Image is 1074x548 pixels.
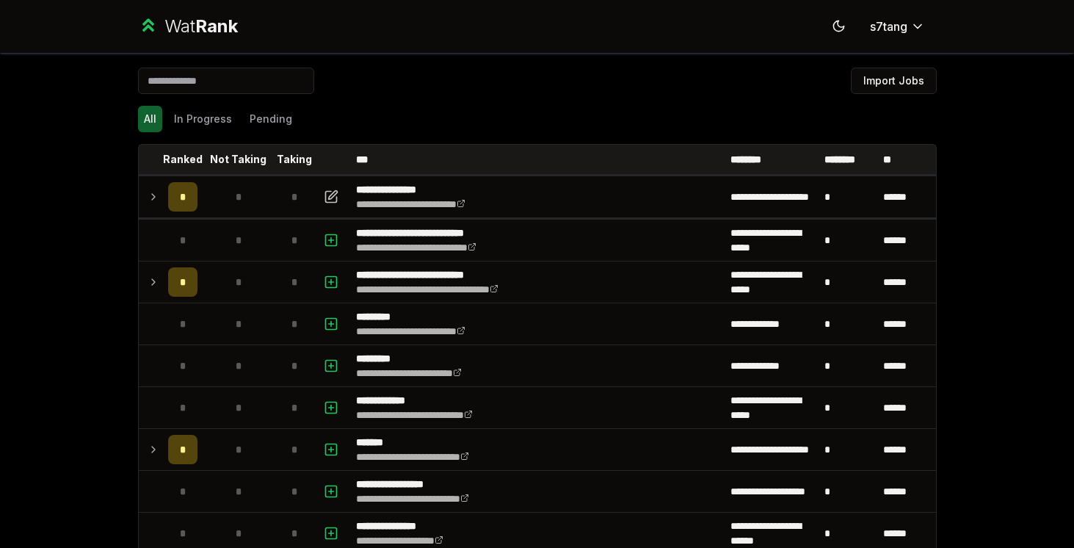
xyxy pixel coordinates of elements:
[277,152,312,167] p: Taking
[195,15,238,37] span: Rank
[164,15,238,38] div: Wat
[851,68,937,94] button: Import Jobs
[870,18,907,35] span: s7tang
[244,106,298,132] button: Pending
[138,15,239,38] a: WatRank
[163,152,203,167] p: Ranked
[210,152,266,167] p: Not Taking
[168,106,238,132] button: In Progress
[858,13,937,40] button: s7tang
[138,106,162,132] button: All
